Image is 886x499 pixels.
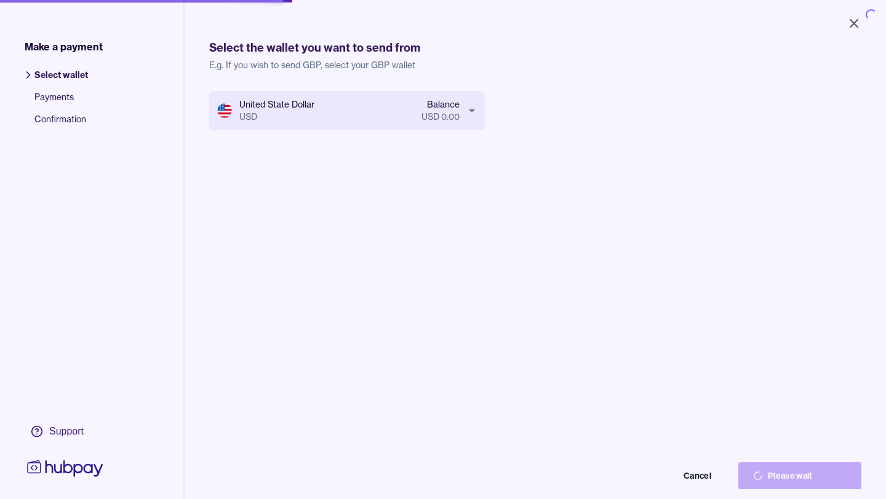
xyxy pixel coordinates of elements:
[34,113,88,135] span: Confirmation
[832,10,876,37] button: Close
[25,418,106,444] a: Support
[49,425,84,438] div: Support
[34,91,88,113] span: Payments
[25,39,103,54] span: Make a payment
[34,69,88,91] span: Select wallet
[209,59,861,71] p: E.g. If you wish to send GBP, select your GBP wallet
[209,39,861,57] h1: Select the wallet you want to send from
[603,462,726,489] button: Cancel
